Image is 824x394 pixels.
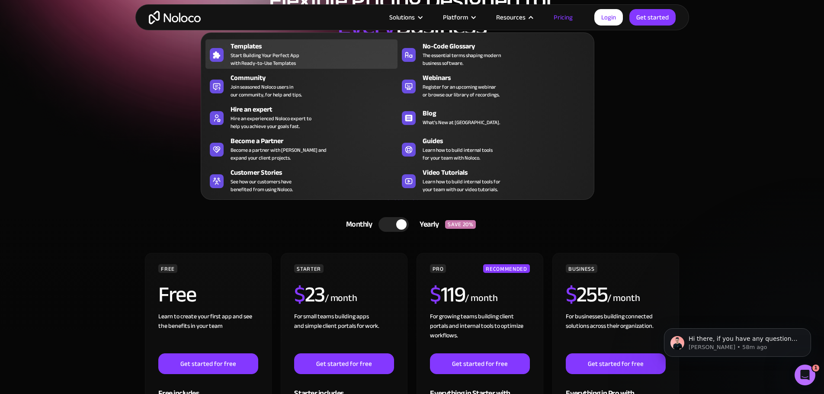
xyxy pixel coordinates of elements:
nav: Resources [201,20,594,200]
div: Guides [423,136,593,146]
a: Get started [629,9,676,26]
span: Learn how to build internal tools for your team with our video tutorials. [423,178,500,193]
div: Hire an expert [231,104,401,115]
div: For growing teams building client portals and internal tools to optimize workflows. [430,312,529,353]
a: Pricing [543,12,584,23]
div: Platform [443,12,468,23]
span: What's New at [GEOGRAPHIC_DATA]. [423,119,500,126]
div: Learn to create your first app and see the benefits in your team ‍ [158,312,258,353]
div: Solutions [378,12,432,23]
div: Resources [496,12,526,23]
a: GuidesLearn how to build internal toolsfor your team with Noloco. [398,134,590,163]
div: Video Tutorials [423,167,593,178]
div: PRO [430,264,446,273]
div: No-Code Glossary [423,41,593,51]
div: Blog [423,108,593,119]
span: Start Building Your Perfect App with Ready-to-Use Templates [231,51,299,67]
div: For businesses building connected solutions across their organization. ‍ [566,312,665,353]
div: Become a Partner [231,136,401,146]
div: STARTER [294,264,323,273]
div: BUSINESS [566,264,597,273]
a: Get started for free [430,353,529,374]
div: / month [325,291,357,305]
div: Community [231,73,401,83]
a: Hire an expertHire an experienced Noloco expert tohelp you achieve your goals fast. [205,103,398,132]
span: $ [566,274,577,315]
div: RECOMMENDED [483,264,529,273]
h2: Grow your business at any stage with tiered pricing plans that fit your needs. [144,48,680,74]
div: SAVE 20% [445,220,476,229]
a: No-Code GlossaryThe essential terms shaping modernbusiness software. [398,39,590,69]
a: CommunityJoin seasoned Noloco users inour community, for help and tips. [205,71,398,100]
div: Monthly [335,218,379,231]
div: Hire an experienced Noloco expert to help you achieve your goals fast. [231,115,311,130]
div: / month [607,291,640,305]
div: Solutions [389,12,415,23]
div: For small teams building apps and simple client portals for work. ‍ [294,312,394,353]
a: Become a PartnerBecome a partner with [PERSON_NAME] andexpand your client projects. [205,134,398,163]
div: Resources [485,12,543,23]
div: Yearly [409,218,445,231]
h2: 23 [294,284,325,305]
h2: 255 [566,284,607,305]
a: home [149,11,201,24]
div: Platform [432,12,485,23]
div: CHOOSE YOUR PLAN [144,192,680,213]
div: Become a partner with [PERSON_NAME] and expand your client projects. [231,146,327,162]
iframe: Intercom live chat [795,365,815,385]
div: FREE [158,264,177,273]
span: Join seasoned Noloco users in our community, for help and tips. [231,83,302,99]
div: / month [465,291,497,305]
a: TemplatesStart Building Your Perfect Appwith Ready-to-Use Templates [205,39,398,69]
div: Templates [231,41,401,51]
span: 1 [812,365,819,372]
span: $ [430,274,441,315]
h2: Free [158,284,196,305]
a: Video TutorialsLearn how to build internal tools foryour team with our video tutorials. [398,166,590,195]
span: Register for an upcoming webinar or browse our library of recordings. [423,83,500,99]
a: Get started for free [158,353,258,374]
span: Learn how to build internal tools for your team with Noloco. [423,146,493,162]
span: $ [294,274,305,315]
iframe: Intercom notifications message [651,310,824,371]
a: Get started for free [294,353,394,374]
a: Get started for free [566,353,665,374]
span: The essential terms shaping modern business software. [423,51,501,67]
a: BlogWhat's New at [GEOGRAPHIC_DATA]. [398,103,590,132]
a: WebinarsRegister for an upcoming webinaror browse our library of recordings. [398,71,590,100]
a: Login [594,9,623,26]
div: Webinars [423,73,593,83]
div: Customer Stories [231,167,401,178]
span: See how our customers have benefited from using Noloco. [231,178,293,193]
h2: 119 [430,284,465,305]
a: Customer StoriesSee how our customers havebenefited from using Noloco. [205,166,398,195]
